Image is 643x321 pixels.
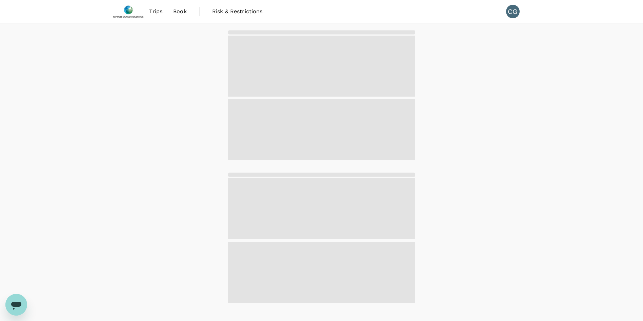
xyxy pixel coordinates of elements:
[149,7,162,16] span: Trips
[5,294,27,316] iframe: Button to launch messaging window
[173,7,187,16] span: Book
[212,7,263,16] span: Risk & Restrictions
[506,5,520,18] div: CG
[113,4,144,19] img: Nippon Sanso Holdings Singapore Pte Ltd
